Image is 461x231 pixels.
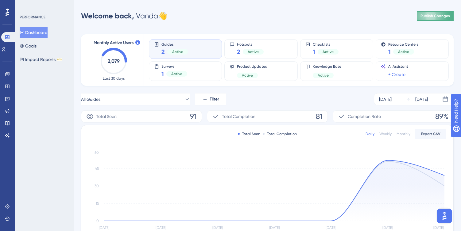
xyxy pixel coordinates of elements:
div: Daily [366,131,374,136]
span: Need Help? [14,2,38,9]
tspan: [DATE] [269,225,280,230]
span: Export CSV [421,131,440,136]
span: Active [248,49,259,54]
button: Dashboard [20,27,48,38]
div: [DATE] [415,96,428,103]
div: PERFORMANCE [20,15,45,20]
button: Publish Changes [417,11,454,21]
button: Goals [20,40,37,51]
span: Filter [210,96,219,103]
text: 2,079 [108,58,120,64]
div: Total Seen [238,131,260,136]
tspan: [DATE] [156,225,166,230]
span: Checklists [313,42,339,46]
span: All Guides [81,96,100,103]
span: Publish Changes [420,13,450,18]
button: Filter [195,93,226,105]
span: 81 [316,112,323,121]
div: BETA [57,58,62,61]
div: Vanda 👋 [81,11,167,21]
tspan: 15 [96,201,99,206]
span: Welcome back, [81,11,134,20]
span: Monthly Active Users [94,39,134,47]
span: Knowledge Base [313,64,341,69]
tspan: [DATE] [433,225,444,230]
span: 1 [388,47,391,56]
button: Impact ReportsBETA [20,54,62,65]
button: Export CSV [415,129,446,139]
span: Surveys [161,64,187,68]
span: 1 [161,70,164,78]
tspan: 60 [95,150,99,155]
span: 2 [161,47,165,56]
div: [DATE] [379,96,392,103]
tspan: 45 [95,166,99,171]
tspan: [DATE] [212,225,223,230]
span: Active [242,73,253,78]
tspan: [DATE] [382,225,393,230]
tspan: 0 [96,219,99,223]
span: Active [398,49,409,54]
tspan: [DATE] [326,225,336,230]
iframe: UserGuiding AI Assistant Launcher [435,207,454,225]
span: Product Updates [237,64,267,69]
tspan: [DATE] [99,225,109,230]
span: Total Completion [222,113,255,120]
span: Total Seen [96,113,117,120]
a: + Create [388,71,405,78]
span: Active [318,73,329,78]
span: Active [323,49,334,54]
span: Active [171,71,182,76]
span: Hotspots [237,42,264,46]
span: 89% [435,112,448,121]
span: AI Assistant [388,64,408,69]
span: Completion Rate [348,113,381,120]
span: 2 [237,47,240,56]
span: 91 [190,112,197,121]
span: Guides [161,42,188,46]
span: Last 30 days [103,76,125,81]
span: 1 [313,47,315,56]
span: Resource Centers [388,42,418,46]
button: All Guides [81,93,190,105]
span: Active [172,49,183,54]
div: Weekly [379,131,392,136]
div: Total Completion [263,131,297,136]
div: Monthly [397,131,410,136]
tspan: 30 [95,184,99,188]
